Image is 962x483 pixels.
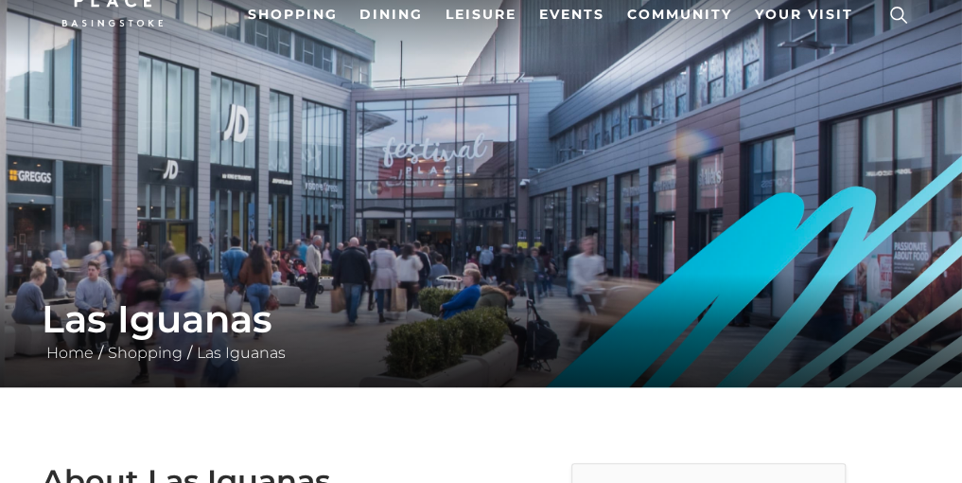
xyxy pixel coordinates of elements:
h1: Las Iguanas [42,296,921,342]
a: Home [42,344,98,362]
a: Shopping [103,344,187,362]
a: Las Iguanas [192,344,290,362]
div: / / [27,296,936,365]
span: Your Visit [755,5,853,25]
